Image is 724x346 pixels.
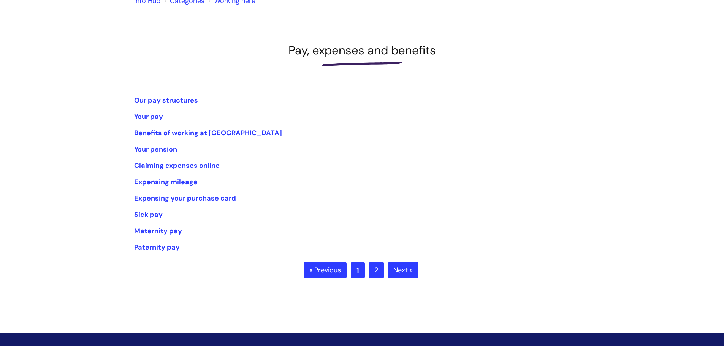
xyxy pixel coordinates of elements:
h1: Pay, expenses and benefits [134,43,590,57]
a: 2 [369,262,384,279]
a: Expensing your purchase card [134,194,236,203]
a: Your pension [134,145,177,154]
a: Next » [388,262,418,279]
a: Claiming expenses online [134,161,220,170]
a: Our pay structures [134,96,198,105]
a: Sick pay [134,210,163,219]
a: Maternity pay [134,226,182,235]
a: 1 [351,262,365,278]
a: Your pay [134,112,163,121]
a: Expensing mileage [134,177,198,186]
a: Benefits of working at [GEOGRAPHIC_DATA] [134,128,282,137]
a: « Previous [304,262,347,279]
a: Paternity pay [134,243,180,252]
